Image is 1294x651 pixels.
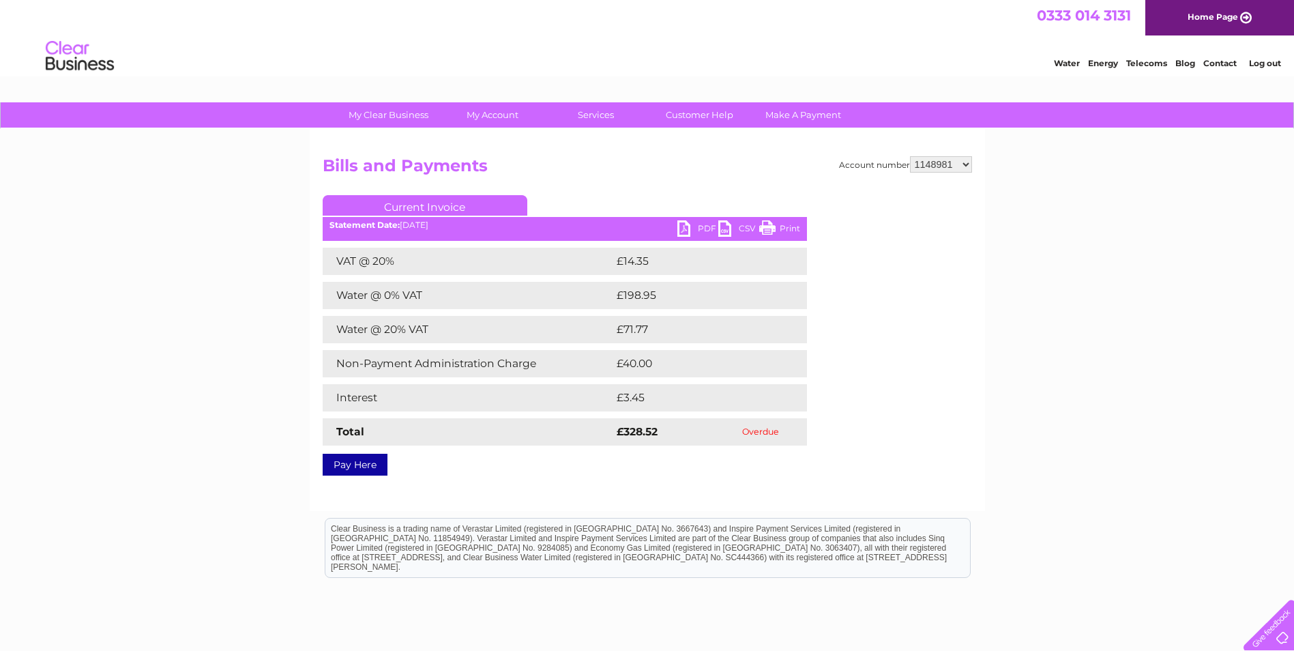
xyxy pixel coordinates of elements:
[1054,58,1080,68] a: Water
[613,316,778,343] td: £71.77
[1175,58,1195,68] a: Blog
[1203,58,1237,68] a: Contact
[613,282,782,309] td: £198.95
[1249,58,1281,68] a: Log out
[332,102,445,128] a: My Clear Business
[323,454,387,476] a: Pay Here
[325,8,970,66] div: Clear Business is a trading name of Verastar Limited (registered in [GEOGRAPHIC_DATA] No. 3667643...
[323,220,807,230] div: [DATE]
[613,350,780,377] td: £40.00
[323,195,527,216] a: Current Invoice
[613,248,778,275] td: £14.35
[323,350,613,377] td: Non-Payment Administration Charge
[1088,58,1118,68] a: Energy
[45,35,115,77] img: logo.png
[718,220,759,240] a: CSV
[747,102,859,128] a: Make A Payment
[839,156,972,173] div: Account number
[1126,58,1167,68] a: Telecoms
[643,102,756,128] a: Customer Help
[714,418,807,446] td: Overdue
[323,384,613,411] td: Interest
[323,156,972,182] h2: Bills and Payments
[323,282,613,309] td: Water @ 0% VAT
[759,220,800,240] a: Print
[436,102,548,128] a: My Account
[336,425,364,438] strong: Total
[1037,7,1131,24] a: 0333 014 3131
[540,102,652,128] a: Services
[323,316,613,343] td: Water @ 20% VAT
[677,220,718,240] a: PDF
[617,425,658,438] strong: £328.52
[613,384,775,411] td: £3.45
[329,220,400,230] b: Statement Date:
[323,248,613,275] td: VAT @ 20%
